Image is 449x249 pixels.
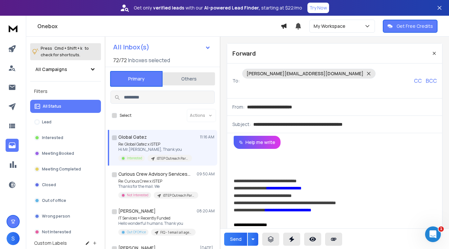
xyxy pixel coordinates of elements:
[224,233,247,246] button: Send
[41,45,89,58] p: Press to check for shortcuts.
[42,119,51,125] p: Lead
[127,156,142,161] p: Interested
[232,78,240,84] p: To:
[414,77,422,85] p: CC
[153,5,184,11] strong: verified leads
[163,193,194,198] p: iSTEP Outreach Partner
[42,135,63,140] p: Interested
[43,104,61,109] p: All Status
[246,70,363,77] p: [PERSON_NAME][EMAIL_ADDRESS][DOMAIN_NAME]
[232,49,256,58] p: Forward
[118,184,197,189] p: Thanks for the mail. We
[309,5,327,11] p: Try Now
[197,171,215,177] p: 09:50 AM
[314,23,348,29] p: My Workspace
[118,221,196,226] p: Hello wonderful humans. Thank you
[118,208,156,214] h1: [PERSON_NAME]
[34,240,67,246] h3: Custom Labels
[128,56,170,64] h3: Inboxes selected
[53,44,83,52] span: Cmd + Shift + k
[397,23,433,29] p: Get Free Credits
[30,194,101,207] button: Out of office
[30,100,101,113] button: All Status
[134,5,302,11] p: Get only with our starting at $22/mo
[232,104,244,110] p: From:
[42,167,81,172] p: Meeting Completed
[7,22,20,34] img: logo
[118,134,147,140] h1: Global Gatez
[204,5,260,11] strong: AI-powered Lead Finder,
[42,229,71,235] p: Not Interested
[42,182,56,187] p: Closed
[118,171,190,177] h1: Curious Crew Advisory Services LLP
[108,41,216,54] button: All Inbox(s)
[426,77,437,85] p: BCC
[197,208,215,214] p: 08:20 AM
[30,147,101,160] button: Meeting Booked
[42,198,66,203] p: Out of office
[35,66,67,73] h1: All Campaigns
[30,131,101,144] button: Interested
[30,87,101,96] h3: Filters
[232,121,251,128] p: Subject:
[120,113,131,118] label: Select
[118,142,192,147] p: Re: Global Gatez x iSTEP
[110,71,163,87] button: Primary
[30,116,101,129] button: Lead
[234,136,281,149] button: Help me write
[7,232,20,245] button: S
[127,193,148,198] p: Not Interested
[157,156,188,161] p: iSTEP Outreach Partner
[30,210,101,223] button: Wrong person
[113,44,149,50] h1: All Inbox(s)
[30,63,101,76] button: All Campaigns
[163,72,215,86] button: Others
[42,214,70,219] p: Wrong person
[439,226,444,232] span: 1
[307,3,329,13] button: Try Now
[118,179,197,184] p: Re: Curious Crew x iSTEP
[30,178,101,191] button: Closed
[200,134,215,140] p: 11:16 AM
[425,226,441,242] iframe: Intercom live chat
[37,22,281,30] h1: Onebox
[118,216,196,221] p: IT Services + Recently Funded
[118,147,192,152] p: Hi Mr.[PERSON_NAME], Thank you
[160,230,192,235] p: FIQ - 1 email all agencies
[383,20,438,33] button: Get Free Credits
[42,151,74,156] p: Meeting Booked
[30,163,101,176] button: Meeting Completed
[127,230,146,235] p: Out Of Office
[30,225,101,239] button: Not Interested
[113,56,127,64] span: 72 / 72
